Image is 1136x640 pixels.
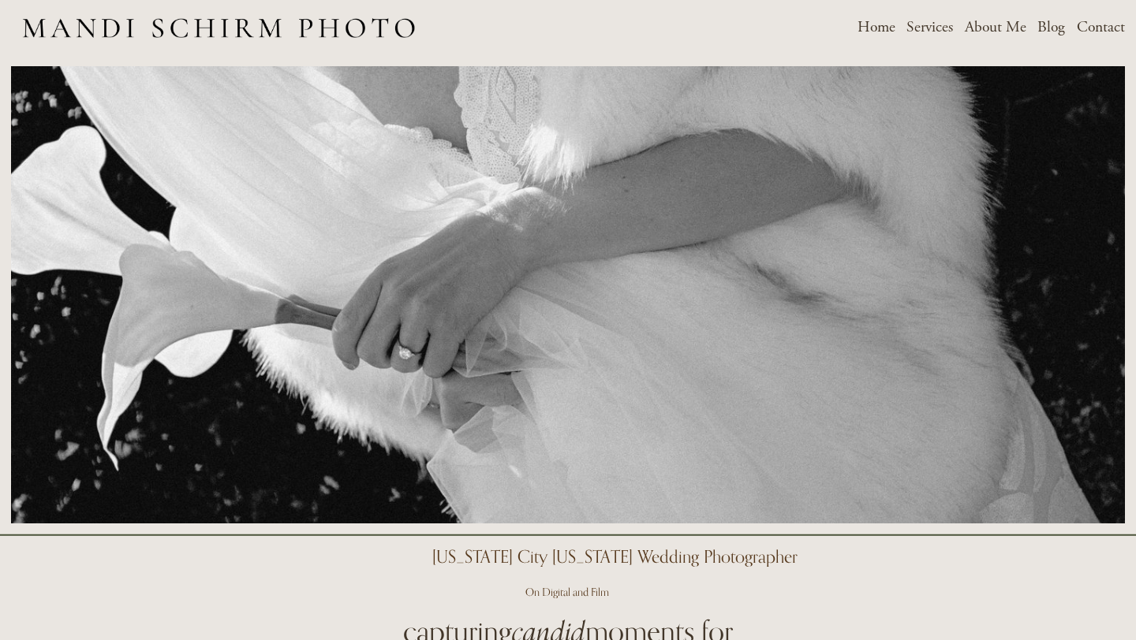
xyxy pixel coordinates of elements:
h1: On Digital and Film [525,587,609,598]
a: Blog [1037,13,1065,41]
img: Film-24.jpg [11,66,1124,523]
a: Home [858,13,895,41]
a: Contact [1077,13,1125,41]
img: Des Moines Wedding Photographer - Mandi Schirm Photo [11,1,426,54]
span: Services [906,15,953,39]
a: About Me [965,13,1026,41]
a: folder dropdown [906,13,953,41]
h1: [US_STATE] City [US_STATE] Wedding Photographer [432,548,798,565]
